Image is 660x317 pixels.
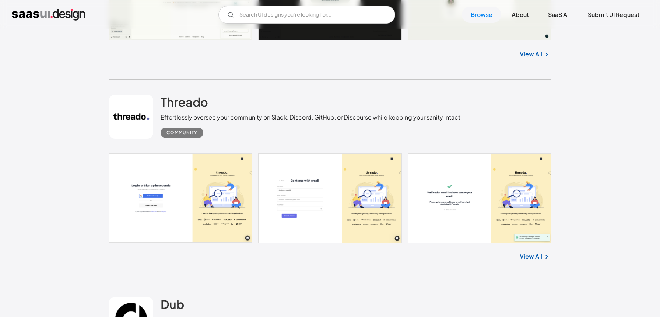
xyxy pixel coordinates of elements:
a: View All [520,50,542,58]
div: Effortlessly oversee your community on Slack, Discord, GitHub, or Discourse while keeping your sa... [161,113,462,122]
a: Submit UI Request [579,7,648,23]
input: Search UI designs you're looking for... [218,6,395,24]
a: Browse [462,7,501,23]
a: home [12,9,85,21]
a: Dub [161,297,184,315]
a: View All [520,252,542,261]
h2: Threado [161,95,208,109]
form: Email Form [218,6,395,24]
div: Community [166,128,197,137]
a: Threado [161,95,208,113]
a: About [503,7,538,23]
h2: Dub [161,297,184,311]
a: SaaS Ai [539,7,577,23]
